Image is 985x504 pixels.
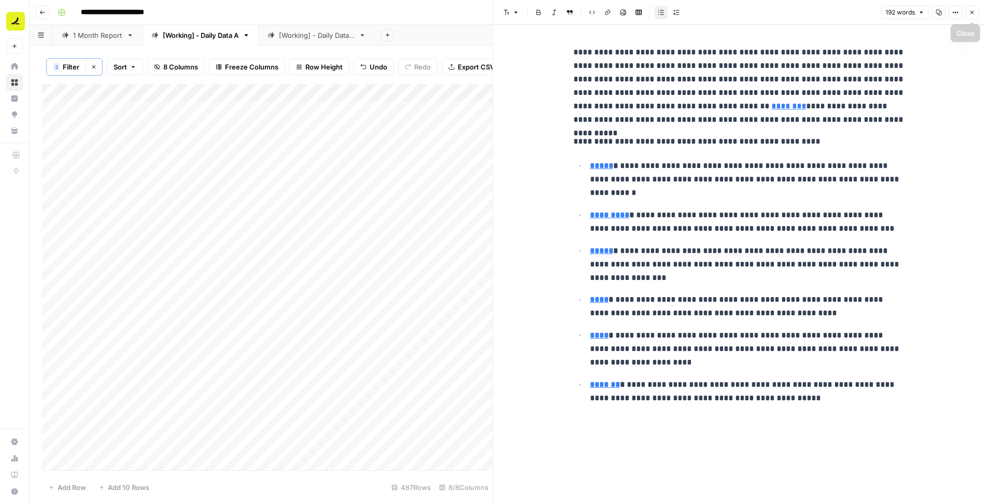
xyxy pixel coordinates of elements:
[209,59,285,75] button: Freeze Columns
[163,30,238,40] div: [Working] - Daily Data A
[6,433,23,450] a: Settings
[107,59,143,75] button: Sort
[6,12,25,31] img: Ramp Logo
[6,8,23,34] button: Workspace: Ramp
[279,30,355,40] div: [Working] - Daily Data B
[442,59,501,75] button: Export CSV
[6,74,23,91] a: Browse
[259,25,375,46] a: [Working] - Daily Data B
[92,479,156,496] button: Add 10 Rows
[305,62,343,72] span: Row Height
[354,59,394,75] button: Undo
[114,62,127,72] span: Sort
[47,59,86,75] button: 2Filter
[289,59,349,75] button: Row Height
[147,59,205,75] button: 8 Columns
[55,63,58,71] span: 2
[225,62,278,72] span: Freeze Columns
[885,8,915,17] span: 192 words
[435,479,492,496] div: 8/8 Columns
[6,90,23,107] a: Insights
[6,58,23,75] a: Home
[73,30,122,40] div: 1 Month Report
[6,483,23,500] button: Help + Support
[63,62,79,72] span: Filter
[370,62,387,72] span: Undo
[6,106,23,123] a: Opportunities
[881,6,929,19] button: 192 words
[458,62,495,72] span: Export CSV
[58,482,86,493] span: Add Row
[398,59,438,75] button: Redo
[143,25,259,46] a: [Working] - Daily Data A
[6,122,23,139] a: Your Data
[387,479,435,496] div: 487 Rows
[108,482,149,493] span: Add 10 Rows
[6,467,23,483] a: Learning Hub
[42,479,92,496] button: Add Row
[53,25,143,46] a: 1 Month Report
[53,63,60,71] div: 2
[163,62,198,72] span: 8 Columns
[414,62,431,72] span: Redo
[6,450,23,467] a: Usage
